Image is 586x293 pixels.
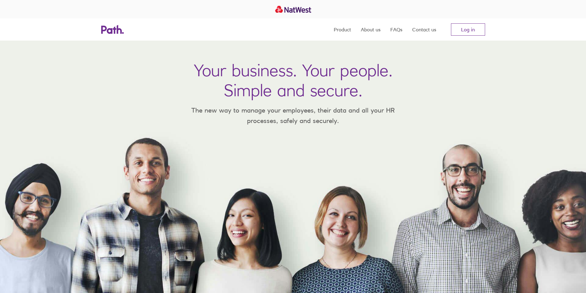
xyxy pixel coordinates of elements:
a: Product [334,18,351,41]
a: FAQs [390,18,402,41]
a: Log in [451,23,485,36]
p: The new way to manage your employees, their data and all your HR processes, safely and securely. [182,105,404,126]
h1: Your business. Your people. Simple and secure. [194,60,393,100]
a: Contact us [412,18,436,41]
a: About us [361,18,381,41]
